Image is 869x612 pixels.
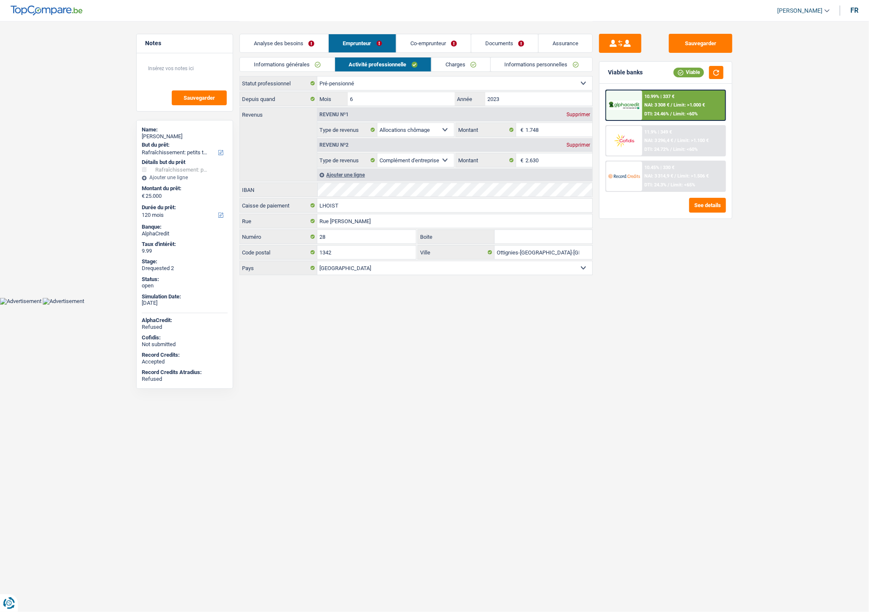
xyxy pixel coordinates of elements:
span: Limit: <60% [674,111,698,117]
div: Not submitted [142,341,228,348]
div: Supprimer [564,112,592,117]
div: Simulation Date: [142,293,228,300]
span: Limit: >1.000 € [674,102,705,108]
label: Montant [456,123,516,137]
span: / [675,138,676,143]
div: Supprimer [564,142,592,148]
label: Depuis quand [240,92,317,106]
span: / [675,173,676,179]
a: Emprunteur [329,34,396,52]
span: / [671,111,672,117]
div: 10.99% | 337 € [645,94,675,99]
span: [PERSON_NAME] [777,7,822,14]
a: Informations personnelles [491,57,593,71]
div: open [142,282,228,289]
label: Montant du prêt: [142,185,226,192]
img: AlphaCredit [608,101,640,110]
button: See details [689,198,726,213]
label: Pays [240,261,317,275]
label: Type de revenus [317,123,377,137]
div: Refused [142,376,228,382]
div: Accepted [142,358,228,365]
input: AAAA [485,92,592,106]
label: Boite [418,230,495,243]
label: Revenus [240,108,317,117]
label: Rue [240,214,317,228]
span: Limit: >1.506 € [678,173,709,179]
span: DTI: 24.72% [645,147,669,152]
span: / [671,102,673,108]
span: Limit: <60% [674,147,698,152]
a: Charges [432,57,490,71]
input: MM [348,92,455,106]
span: NAI: 3 296,4 € [645,138,674,143]
span: Limit: <65% [671,182,696,188]
div: Status: [142,276,228,283]
span: € [142,193,145,199]
div: Revenu nº1 [317,112,351,117]
div: 11.9% | 349 € [645,129,672,135]
span: € [516,153,525,167]
div: Name: [142,126,228,133]
div: Cofidis: [142,334,228,341]
div: Refused [142,324,228,331]
div: Record Credits: [142,352,228,358]
label: Code postal [240,246,317,259]
a: Documents [471,34,538,52]
a: Activité professionnelle [335,57,432,71]
div: [DATE] [142,300,228,306]
button: Sauvegarder [669,34,732,53]
div: fr [850,6,858,14]
a: [PERSON_NAME] [770,4,830,18]
h5: Notes [145,40,224,47]
span: € [516,123,525,137]
span: DTI: 24.3% [645,182,667,188]
label: Statut professionnel [240,76,317,90]
span: Sauvegarder [184,95,215,101]
div: Ajouter une ligne [142,175,228,180]
label: Mois [317,92,347,106]
a: Co-emprunteur [396,34,471,52]
div: Viable [674,68,704,77]
div: AlphaCredit [142,230,228,237]
img: Record Credits [608,168,640,184]
label: Caisse de paiement [240,199,317,212]
label: IBAN [240,183,317,197]
div: Revenu nº2 [317,142,351,148]
img: TopCompare Logo [11,5,82,16]
div: Stage: [142,258,228,265]
span: NAI: 3 308 € [645,102,670,108]
label: Type de revenus [317,153,377,167]
div: Détails but du prêt [142,159,228,166]
div: Drequested 2 [142,265,228,272]
div: Ajouter une ligne [317,169,592,181]
label: Montant [456,153,516,167]
span: / [668,182,670,188]
img: Cofidis [608,133,640,148]
label: Année [455,92,485,106]
div: AlphaCredit: [142,317,228,324]
span: Limit: >1.100 € [678,138,709,143]
a: Informations générales [240,57,335,71]
button: Sauvegarder [172,90,227,105]
label: Durée du prêt: [142,204,226,211]
div: Banque: [142,224,228,230]
span: / [671,147,672,152]
span: DTI: 24.46% [645,111,669,117]
div: 9.99 [142,248,228,254]
div: Viable banks [608,69,643,76]
a: Assurance [539,34,592,52]
div: Taux d'intérêt: [142,241,228,248]
img: Advertisement [43,298,84,305]
label: But du prêt: [142,142,226,148]
div: 10.45% | 330 € [645,165,675,170]
label: Numéro [240,230,317,243]
a: Analyse des besoins [240,34,328,52]
span: NAI: 3 314,9 € [645,173,674,179]
label: Ville [418,246,495,259]
div: Record Credits Atradius: [142,369,228,376]
div: [PERSON_NAME] [142,133,228,140]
